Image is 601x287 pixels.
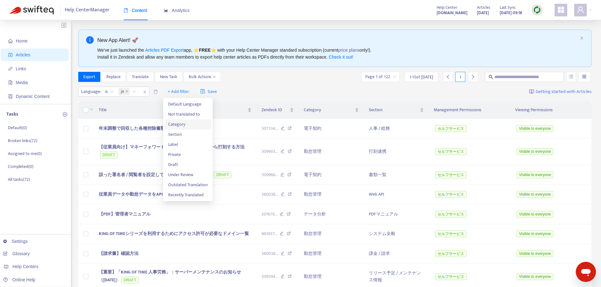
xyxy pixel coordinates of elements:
span: 360038 ... [262,250,278,257]
span: Under Review [168,171,208,178]
p: Default ( 0 ) [8,124,27,131]
a: Check it out! [329,55,353,60]
td: 打刻連携 [364,139,429,165]
span: 360038 ... [262,191,278,198]
span: Visible to everyone [516,171,553,178]
button: Translate [127,72,154,82]
p: Completed ( 0 ) [8,163,33,170]
a: [DOMAIN_NAME] [437,9,468,16]
span: Visible to everyone [516,230,553,237]
span: Draft [168,161,208,168]
p: Tasks [6,111,18,118]
a: Settings [3,239,28,244]
p: All tasks ( 72 ) [8,176,30,183]
button: Replace [101,72,126,82]
span: New Task [160,73,177,80]
span: 509903 ... [262,148,278,155]
span: DRAFT [121,277,139,284]
b: FREE [199,48,210,53]
span: DRAFT [100,152,118,158]
span: Help Center [437,4,457,11]
span: 1 - 15 of [DATE] [410,74,433,80]
span: + Add filter [168,88,189,95]
span: Analytics [164,8,190,13]
th: Zendesk ID [256,101,299,119]
td: 電子契約 [299,165,364,185]
span: Section [168,131,208,138]
td: 勤怠管理 [299,244,364,264]
th: Category [299,101,364,119]
img: image-link [529,89,534,94]
span: 【PDF】管理者マニュアル [99,210,150,218]
span: left [446,75,450,79]
td: 勤怠管理 [299,185,364,205]
button: Bulk Actionsdown [184,72,221,82]
span: delete [153,89,158,94]
span: file-image [8,80,13,85]
span: DRAFT [214,171,232,178]
span: 【請求書】確認方法 [99,250,138,257]
td: 勤怠管理 [299,139,364,165]
span: account-book [8,53,13,57]
span: Section [369,106,419,113]
span: close [580,36,584,40]
span: セルフサービス [435,148,467,155]
span: Outdated Translation [168,181,208,188]
td: システム全般 [364,224,429,244]
span: Articles [16,52,30,57]
span: Dynamic Content [16,94,50,99]
span: Translate [132,73,149,80]
span: Visible to everyone [516,250,553,257]
td: 書類一覧 [364,165,429,185]
span: セルフサービス [435,230,467,237]
th: Viewing Permissions [510,101,592,119]
iframe: メッセージングウィンドウを開くボタン [576,262,596,282]
span: down [213,75,216,78]
span: 【重要】「KING OF TIME 人事労務」：サーバーメンテナンスのお知らせ（[DATE]） [99,268,241,284]
span: user [577,6,584,14]
span: セルフサービス [435,125,467,132]
span: 983837 ... [262,230,277,237]
td: 電子契約 [299,119,364,139]
span: ja [118,88,130,95]
span: Zendesk ID [262,106,289,113]
span: 従業員データや勤怠データをAPI連携できるサービス一覧 [99,191,211,198]
span: is [105,87,114,96]
strong: [DATE] 09:18 [500,9,522,16]
span: 509968 ... [262,171,278,178]
td: データ分析 [299,204,364,224]
span: appstore [557,6,565,14]
span: Language : [79,87,102,96]
span: Home [16,38,27,43]
span: Private [168,151,208,158]
span: セルフサービス [435,250,467,257]
p: Assigned to me ( 0 ) [8,150,42,157]
span: unordered-list [569,74,573,79]
span: Replace [106,73,121,80]
span: right [471,75,475,79]
span: セルフサービス [435,211,467,218]
div: 1 [455,72,465,82]
span: Save [200,88,217,95]
a: Getting started with Articles [529,87,592,97]
span: Help Centers [13,264,38,269]
span: Bulk Actions [189,73,216,80]
button: + Add filter [163,87,194,97]
span: 年末調整で回収した各種控除書類の管理方法 [99,125,187,132]
span: close [125,90,128,94]
span: Visible to everyone [516,211,553,218]
span: Label [168,141,208,148]
span: Last Sync [500,4,516,11]
span: search [489,75,493,79]
span: info-circle [86,36,94,44]
span: area-chart [164,8,168,13]
button: Export [78,72,100,82]
td: Web API [364,185,429,205]
span: plus-circle [63,112,67,117]
span: Visible to everyone [516,125,553,132]
span: book [124,8,128,13]
span: Content [124,8,147,13]
span: 【従業員向け】マネーフォワードクラウドのマイページから打刻する方法 [99,143,245,151]
span: Media [16,80,28,85]
span: セルフサービス [435,273,467,280]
